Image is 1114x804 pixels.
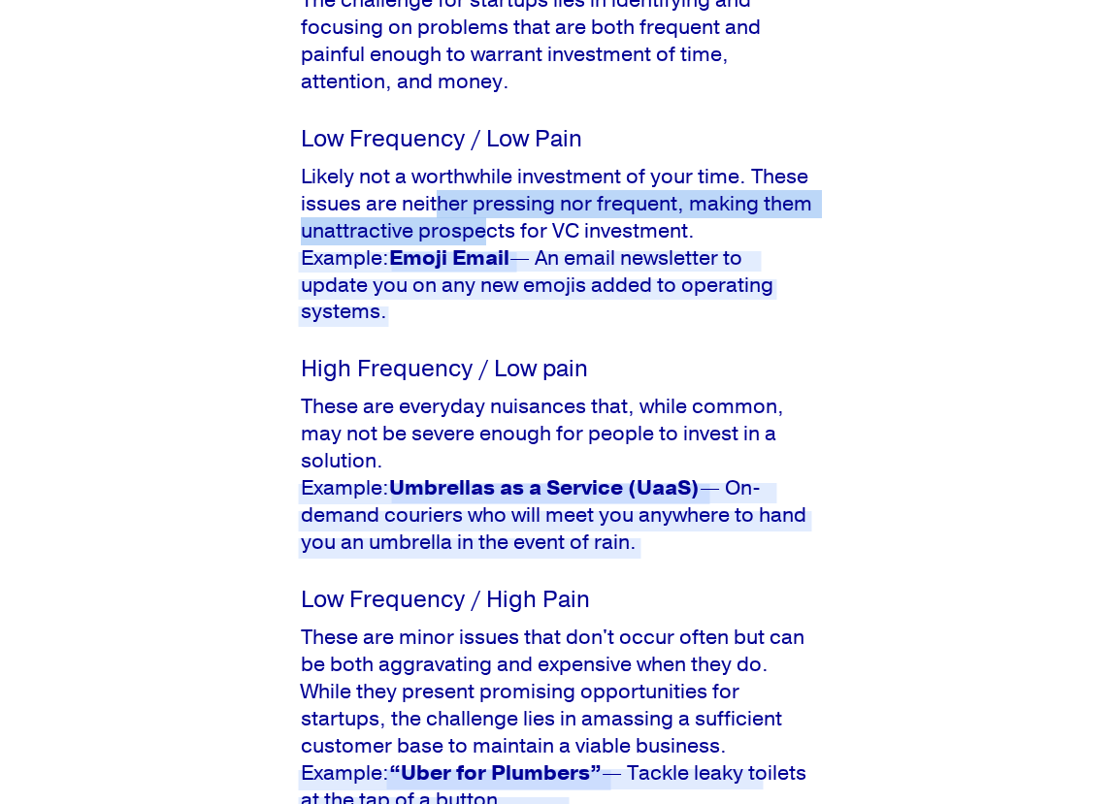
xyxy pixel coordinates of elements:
[301,588,813,613] h3: Low Frequency / High Pain
[301,127,813,152] h3: Low Frequency / Low Pain
[389,244,509,272] strong: Emoji Email
[301,394,813,557] p: These are everyday nuisances that, while common, may not be severe enough for people to invest in...
[389,474,700,501] strong: Umbrellas as a Service (UaaS)
[301,244,778,326] span: Example: — An email newsletter to update you on any new emojis added to operating systems.
[301,474,811,556] span: Example: — On-demand couriers who will meet you anywhere to hand you an umbrella in the event of ...
[389,759,602,787] strong: “Uber for Plumbers”
[301,357,813,382] h3: High Frequency / Low pain
[301,164,813,327] p: Likely not a worthwhile investment of your time. These issues are neither pressing nor frequent, ...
